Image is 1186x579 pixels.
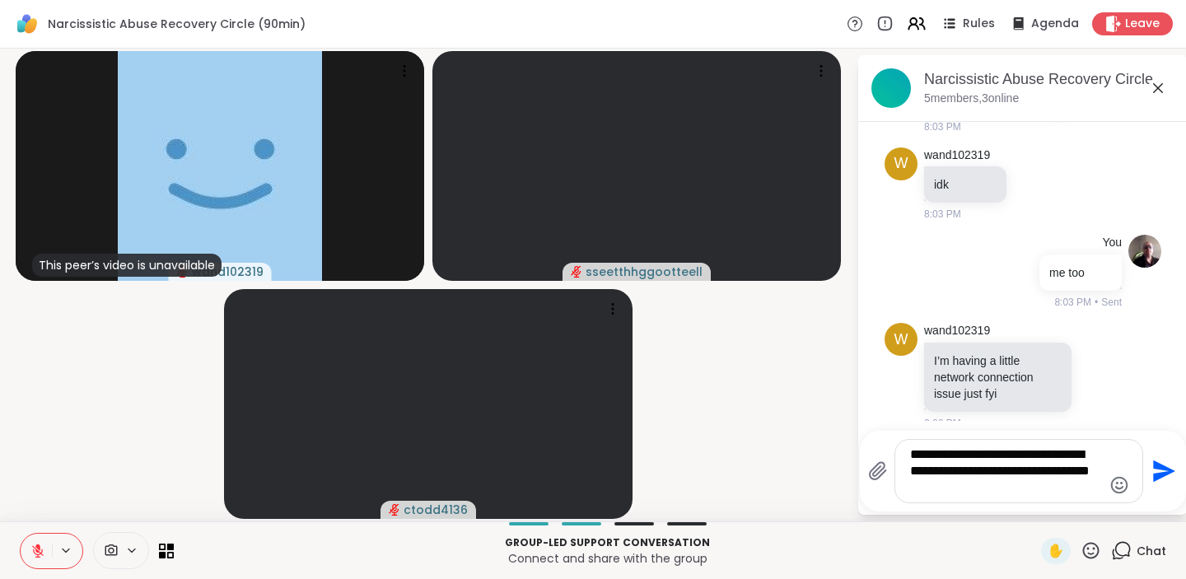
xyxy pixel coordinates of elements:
[934,353,1062,402] p: I’m having a little network connection issue just fyi
[924,416,961,431] span: 8:06 PM
[1102,235,1122,251] h4: You
[1128,235,1161,268] img: https://sharewell-space-live.sfo3.digitaloceanspaces.com/user-generated/eecba2ac-b303-4065-9e07-2...
[389,504,400,516] span: audio-muted
[894,152,908,175] span: w
[1101,295,1122,310] span: Sent
[1048,541,1064,561] span: ✋
[924,119,961,134] span: 8:03 PM
[1031,16,1079,32] span: Agenda
[1143,453,1180,490] button: Send
[13,10,41,38] img: ShareWell Logomark
[404,502,468,518] span: ctodd4136
[1125,16,1160,32] span: Leave
[963,16,995,32] span: Rules
[924,91,1019,107] p: 5 members, 3 online
[1049,264,1112,281] p: me too
[934,176,997,193] p: idk
[32,254,222,277] div: This peer’s video is unavailable
[910,446,1102,496] textarea: Type your message
[586,264,703,280] span: sseetthhggootteell
[571,266,582,278] span: audio-muted
[1137,543,1166,559] span: Chat
[184,550,1031,567] p: Connect and share with the group
[48,16,306,32] span: Narcissistic Abuse Recovery Circle (90min)
[1054,295,1091,310] span: 8:03 PM
[1109,475,1129,495] button: Emoji picker
[192,264,264,280] span: wand102319
[871,68,911,108] img: Narcissistic Abuse Recovery Circle (90min), Oct 12
[924,147,990,164] a: wand102319
[924,207,961,222] span: 8:03 PM
[1095,295,1098,310] span: •
[924,323,990,339] a: wand102319
[184,535,1031,550] p: Group-led support conversation
[118,51,322,281] img: wand102319
[924,69,1174,90] div: Narcissistic Abuse Recovery Circle (90min), [DATE]
[894,329,908,351] span: w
